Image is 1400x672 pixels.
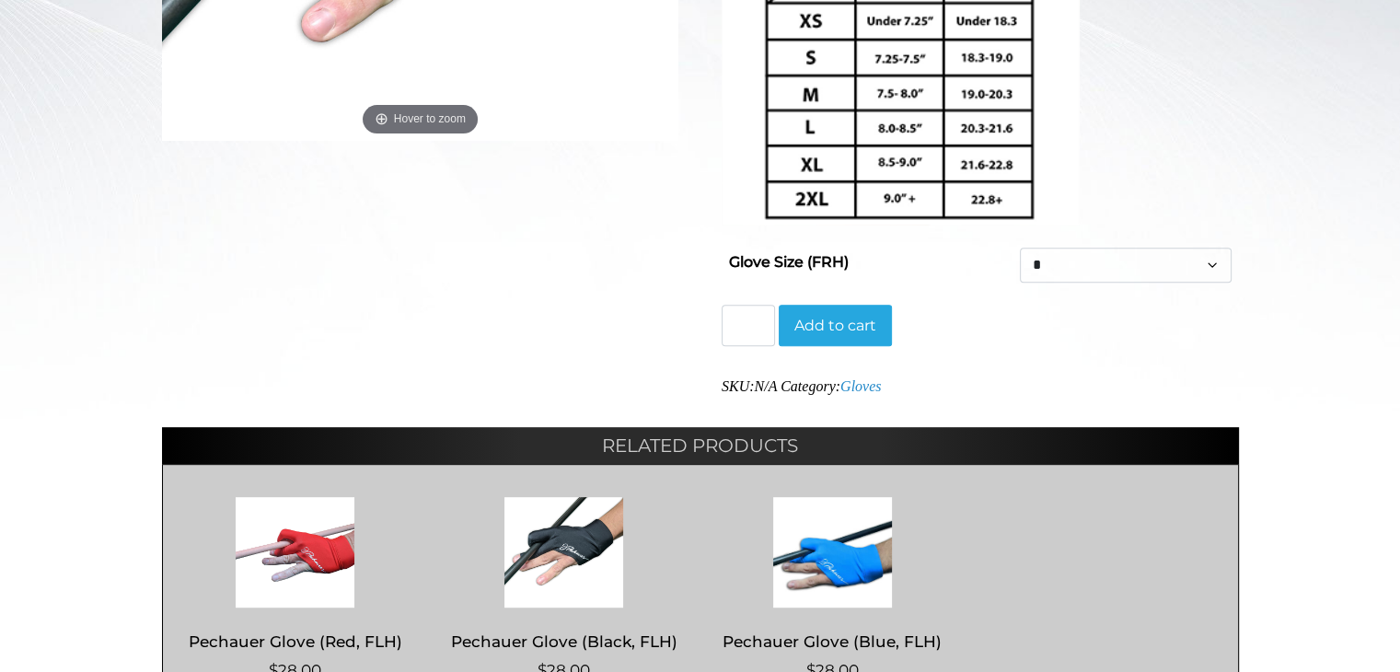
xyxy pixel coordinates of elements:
[722,305,775,347] input: Product quantity
[449,497,678,608] img: Pechauer Glove (Black, FLH)
[840,378,881,394] a: Gloves
[781,378,881,394] span: Category:
[722,378,777,394] span: SKU:
[718,624,947,658] h2: Pechauer Glove (Blue, FLH)
[181,624,411,658] h2: Pechauer Glove (Red, FLH)
[181,497,411,608] img: Pechauer Glove (Red, FLH)
[449,624,678,658] h2: Pechauer Glove (Black, FLH)
[729,248,849,277] label: Glove Size (FRH)
[718,497,947,608] img: Pechauer Glove (Blue, FLH)
[754,378,777,394] span: N/A
[162,427,1239,464] h2: Related products
[779,305,892,347] button: Add to cart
